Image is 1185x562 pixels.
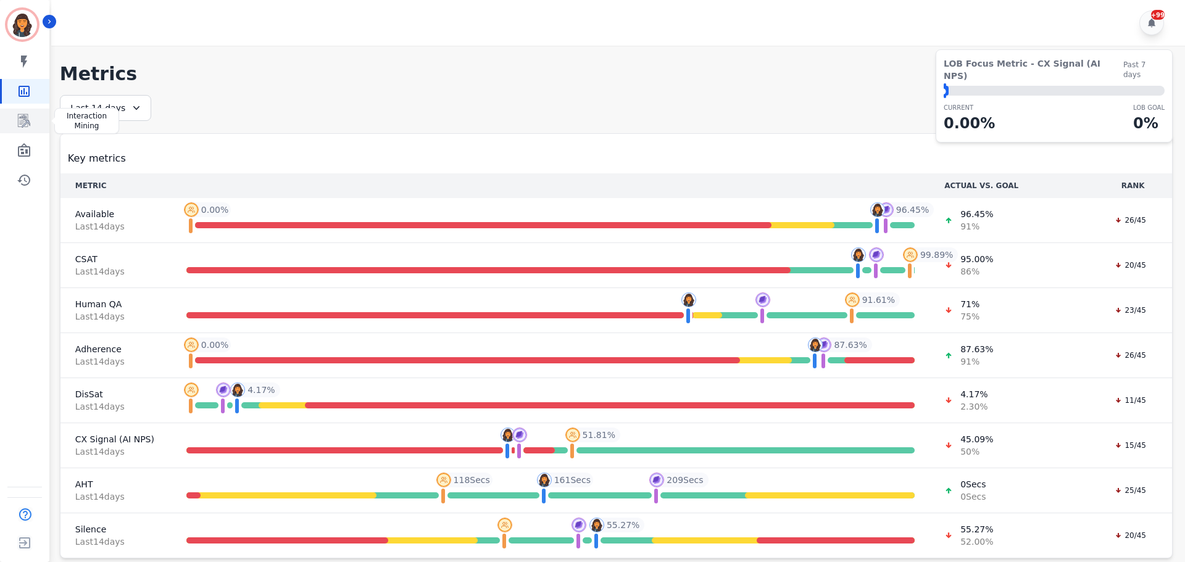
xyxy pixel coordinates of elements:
img: profile-pic [184,202,199,217]
span: Last 14 day s [75,490,157,503]
span: 45.09 % [960,433,993,445]
span: AHT [75,478,157,490]
span: DisSat [75,388,157,400]
img: profile-pic [565,428,580,442]
span: 86 % [960,265,993,278]
div: +99 [1151,10,1165,20]
div: Last 14 days [60,95,151,121]
span: Silence [75,523,157,535]
th: ACTUAL VS. GOAL [929,173,1094,198]
img: Bordered avatar [7,10,37,39]
img: profile-pic [184,382,199,397]
span: 51.81 % [583,429,615,441]
div: 23/45 [1108,304,1152,316]
span: CSAT [75,253,157,265]
img: profile-pic [851,247,866,262]
img: profile-pic [497,518,512,532]
span: 71 % [960,298,979,310]
span: 0 Secs [960,490,986,503]
img: profile-pic [755,292,770,307]
span: 99.89 % [920,249,953,261]
span: Past 7 days [1123,60,1165,80]
p: 0 % [1133,112,1165,134]
span: 91 % [960,355,993,368]
span: Last 14 day s [75,265,157,278]
img: profile-pic [903,247,918,262]
img: profile-pic [501,428,515,442]
span: CX Signal (AI NPS) [75,433,157,445]
span: 118 Secs [454,474,490,486]
span: 96.45 % [896,204,929,216]
span: 0 Secs [960,478,986,490]
span: LOB Focus Metric - CX Signal (AI NPS) [944,57,1123,82]
img: profile-pic [572,518,586,532]
div: 26/45 [1108,214,1152,226]
img: profile-pic [512,428,527,442]
span: 2.30 % [960,400,987,413]
img: profile-pic [879,202,894,217]
span: 55.27 % [960,523,993,535]
span: 87.63 % [960,343,993,355]
span: 91 % [960,220,993,233]
p: CURRENT [944,103,995,112]
span: Available [75,208,157,220]
span: Last 14 day s [75,400,157,413]
img: profile-pic [216,382,231,397]
img: profile-pic [230,382,245,397]
img: profile-pic [808,337,823,352]
span: 55.27 % [607,519,639,531]
span: 96.45 % [960,208,993,220]
p: 0.00 % [944,112,995,134]
img: profile-pic [184,337,199,352]
span: Last 14 day s [75,355,157,368]
th: RANK [1094,173,1172,198]
span: Adherence [75,343,157,355]
span: Last 14 day s [75,220,157,233]
div: 11/45 [1108,394,1152,407]
span: Last 14 day s [75,310,157,323]
div: 20/45 [1108,529,1152,542]
span: 87.63 % [834,339,867,351]
span: Last 14 day s [75,445,157,458]
span: 4.17 % [960,388,987,400]
h1: Metrics [60,63,1173,85]
img: profile-pic [649,473,664,487]
span: 75 % [960,310,979,323]
img: profile-pic [436,473,451,487]
div: 20/45 [1108,259,1152,271]
img: profile-pic [589,518,604,532]
span: 91.61 % [862,294,895,306]
span: Human QA [75,298,157,310]
span: 95.00 % [960,253,993,265]
span: 209 Secs [667,474,703,486]
span: Key metrics [68,151,126,166]
span: 0.00 % [201,204,228,216]
span: Last 14 day s [75,535,157,548]
img: profile-pic [537,473,552,487]
span: 161 Secs [554,474,591,486]
div: 25/45 [1108,484,1152,497]
span: 52.00 % [960,535,993,548]
span: 50 % [960,445,993,458]
span: 0.00 % [201,339,228,351]
span: 4.17 % [247,384,275,396]
th: METRIC [60,173,172,198]
img: profile-pic [869,247,884,262]
img: profile-pic [681,292,696,307]
div: ⬤ [944,86,949,96]
div: 15/45 [1108,439,1152,452]
img: profile-pic [870,202,885,217]
img: profile-pic [845,292,860,307]
p: LOB Goal [1133,103,1165,112]
div: 26/45 [1108,349,1152,362]
img: profile-pic [817,337,831,352]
